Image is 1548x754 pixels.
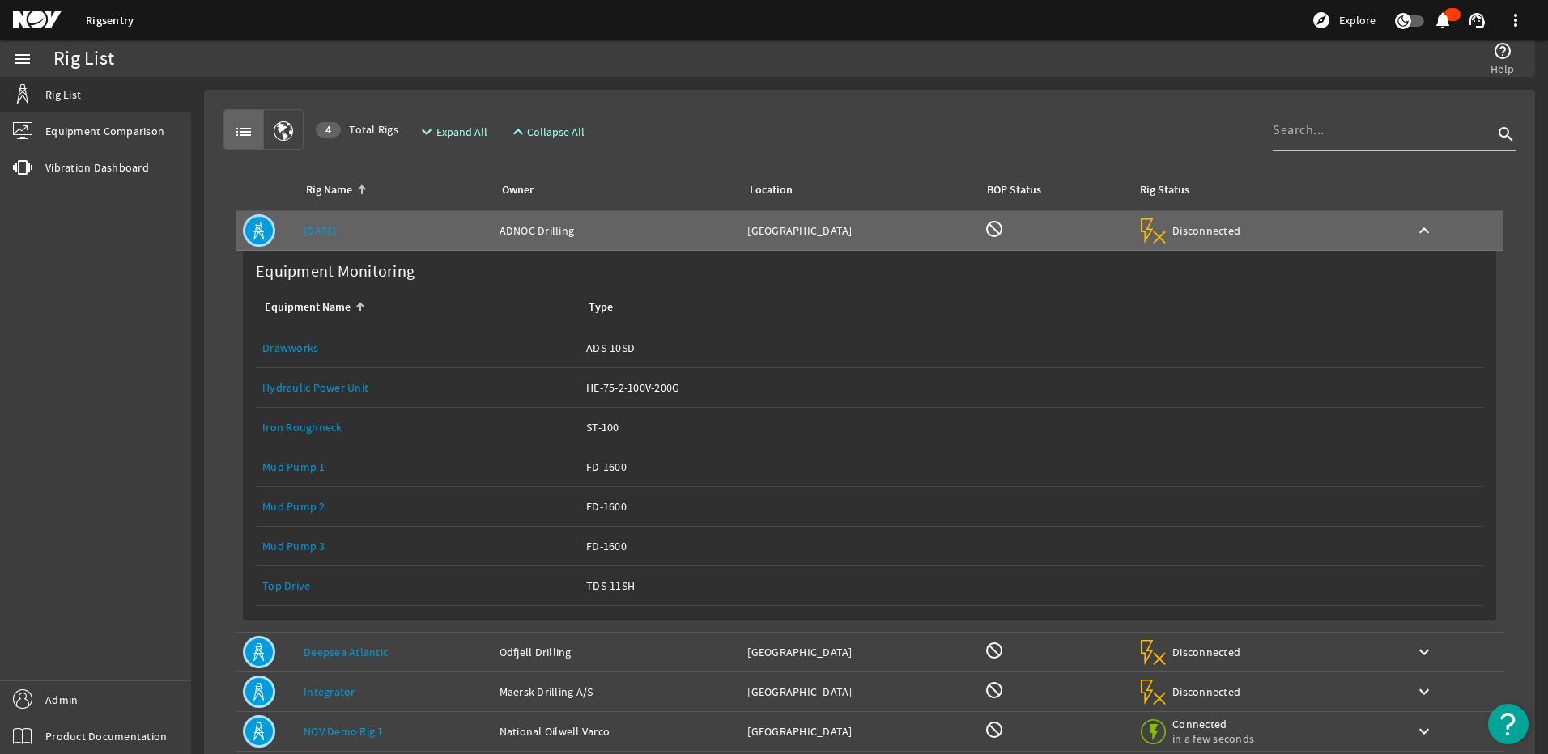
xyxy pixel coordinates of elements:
div: [GEOGRAPHIC_DATA] [747,222,971,239]
a: Hydraulic Power Unit [262,380,368,395]
button: Explore [1305,7,1382,33]
mat-icon: keyboard_arrow_down [1414,682,1434,701]
div: Maersk Drilling A/S [500,684,735,700]
div: Rig List [53,51,114,67]
span: Explore [1339,12,1376,28]
a: Drawworks [262,328,573,367]
div: Owner [500,181,729,199]
div: ST-100 [586,419,1477,435]
a: FD-1600 [586,447,1477,486]
a: Iron Roughneck [262,408,573,447]
button: Collapse All [502,117,592,146]
span: Connected [1172,717,1254,731]
mat-icon: explore [1312,11,1331,30]
span: Vibration Dashboard [45,159,149,176]
mat-icon: support_agent [1467,11,1486,30]
div: [GEOGRAPHIC_DATA] [747,684,971,700]
a: Rigsentry [86,13,134,28]
div: 4 [316,122,341,138]
a: Mud Pump 2 [262,487,573,526]
div: [GEOGRAPHIC_DATA] [747,644,971,660]
input: Search... [1273,121,1493,140]
mat-icon: notifications [1433,11,1452,30]
span: Disconnected [1172,223,1241,238]
a: ADS-10SD [586,328,1477,367]
span: Collapse All [527,124,585,140]
div: Equipment Name [265,299,351,316]
mat-icon: expand_less [508,122,521,142]
div: FD-1600 [586,498,1477,515]
a: FD-1600 [586,527,1477,565]
div: Equipment Name [262,299,567,316]
div: ADNOC Drilling [500,222,735,239]
mat-icon: BOP Monitoring not available for this rig [985,219,1004,239]
div: BOP Status [987,181,1041,199]
mat-icon: BOP Monitoring not available for this rig [985,680,1004,700]
span: Expand All [436,124,487,140]
div: HE-75-2-100V-200G [586,379,1477,396]
div: TDS-11SH [586,578,1477,594]
a: Iron Roughneck [262,420,342,434]
div: Type [586,299,1470,316]
a: HE-75-2-100V-200G [586,368,1477,407]
span: Product Documentation [45,728,167,744]
mat-icon: vibration [13,158,32,177]
a: Mud Pump 1 [262,447,573,486]
a: Top Drive [262,578,310,593]
a: Hydraulic Power Unit [262,368,573,407]
div: ADS-10SD [586,340,1477,356]
button: more_vert [1496,1,1535,40]
div: FD-1600 [586,538,1477,554]
a: [DATE] [304,223,337,238]
div: Rig Name [306,181,352,199]
mat-icon: BOP Monitoring not available for this rig [985,641,1004,660]
a: ST-100 [586,408,1477,447]
a: Deepsea Atlantic [304,645,388,659]
span: Disconnected [1172,684,1241,699]
mat-icon: list [234,122,253,142]
mat-icon: expand_more [417,122,430,142]
a: Integrator [304,684,355,699]
label: Equipment Monitoring [249,257,421,286]
button: Open Resource Center [1488,704,1529,744]
span: Equipment Comparison [45,123,164,139]
a: Mud Pump 3 [262,527,573,565]
span: Rig List [45,87,81,103]
div: National Oilwell Varco [500,723,735,739]
div: Owner [502,181,534,199]
mat-icon: help_outline [1493,41,1512,61]
div: Location [750,181,793,199]
a: Mud Pump 3 [262,539,325,553]
mat-icon: menu [13,49,32,69]
div: FD-1600 [586,459,1477,475]
a: TDS-11SH [586,566,1477,605]
div: Type [589,299,613,316]
a: FD-1600 [586,487,1477,526]
div: Odfjell Drilling [500,644,735,660]
div: [GEOGRAPHIC_DATA] [747,723,971,739]
span: in a few seconds [1172,731,1254,746]
div: Location [747,181,964,199]
mat-icon: keyboard_arrow_down [1414,722,1434,741]
i: search [1496,125,1516,144]
mat-icon: keyboard_arrow_up [1414,221,1434,240]
mat-icon: keyboard_arrow_down [1414,642,1434,662]
a: Mud Pump 2 [262,499,325,514]
a: Mud Pump 1 [262,460,325,474]
div: Rig Name [304,181,480,199]
span: Help [1491,61,1514,77]
span: Total Rigs [316,121,398,138]
mat-icon: BOP Monitoring not available for this rig [985,720,1004,739]
a: NOV Demo Rig 1 [304,724,384,739]
a: Drawworks [262,341,318,355]
button: Expand All [410,117,494,146]
div: Rig Status [1140,181,1189,199]
span: Admin [45,692,78,708]
a: Top Drive [262,566,573,605]
span: Disconnected [1172,645,1241,659]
